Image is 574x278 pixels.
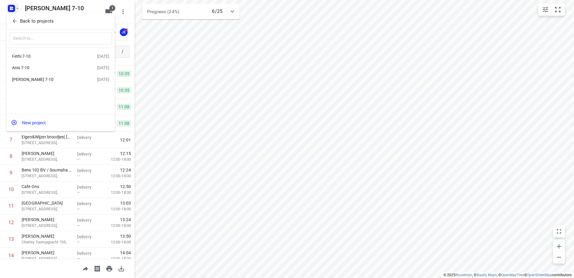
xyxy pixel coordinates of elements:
[97,54,109,59] div: [DATE]
[97,77,109,82] div: [DATE]
[7,62,115,74] div: Anis 7-10[DATE]
[9,32,112,45] input: Switch to...
[7,50,115,62] div: Fethi 7-10[DATE]
[9,16,112,26] button: Back to projects
[12,54,81,59] div: Fethi 7-10
[20,18,54,25] p: Back to projects
[7,74,115,85] div: [PERSON_NAME] 7-10[DATE]
[12,65,81,70] div: Anis 7-10
[12,77,81,82] div: [PERSON_NAME] 7-10
[97,65,109,70] div: [DATE]
[7,116,115,128] button: New project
